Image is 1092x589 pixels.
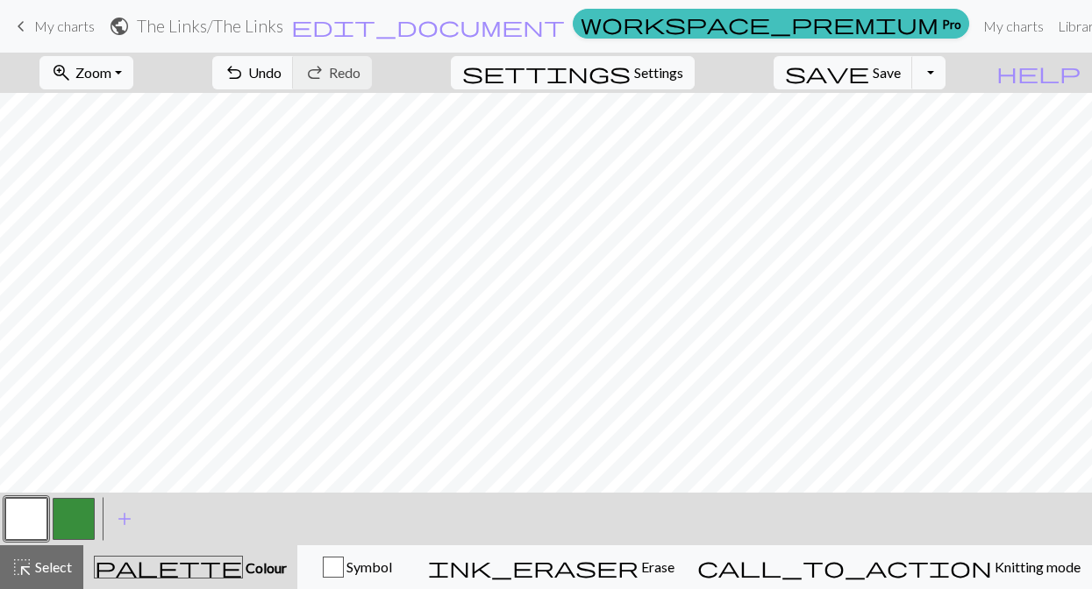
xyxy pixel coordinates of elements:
[581,11,939,36] span: workspace_premium
[11,555,32,579] span: highlight_alt
[785,60,869,85] span: save
[428,555,639,579] span: ink_eraser
[11,11,95,41] a: My charts
[774,56,913,89] button: Save
[39,56,133,89] button: Zoom
[51,60,72,85] span: zoom_in
[573,9,969,39] a: Pro
[634,62,683,83] span: Settings
[224,60,245,85] span: undo
[83,545,297,589] button: Colour
[34,18,95,34] span: My charts
[639,558,674,575] span: Erase
[248,64,282,81] span: Undo
[873,64,901,81] span: Save
[996,60,1081,85] span: help
[11,14,32,39] span: keyboard_arrow_left
[686,545,1092,589] button: Knitting mode
[451,56,695,89] button: SettingsSettings
[992,558,1081,575] span: Knitting mode
[297,545,417,589] button: Symbol
[95,555,242,579] span: palette
[697,555,992,579] span: call_to_action
[243,559,287,576] span: Colour
[462,60,631,85] span: settings
[75,64,111,81] span: Zoom
[462,62,631,83] i: Settings
[137,16,283,36] h2: The Links / The Links
[417,545,686,589] button: Erase
[212,56,294,89] button: Undo
[114,507,135,531] span: add
[976,9,1051,44] a: My charts
[344,558,392,575] span: Symbol
[32,558,72,575] span: Select
[109,14,130,39] span: public
[291,14,565,39] span: edit_document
